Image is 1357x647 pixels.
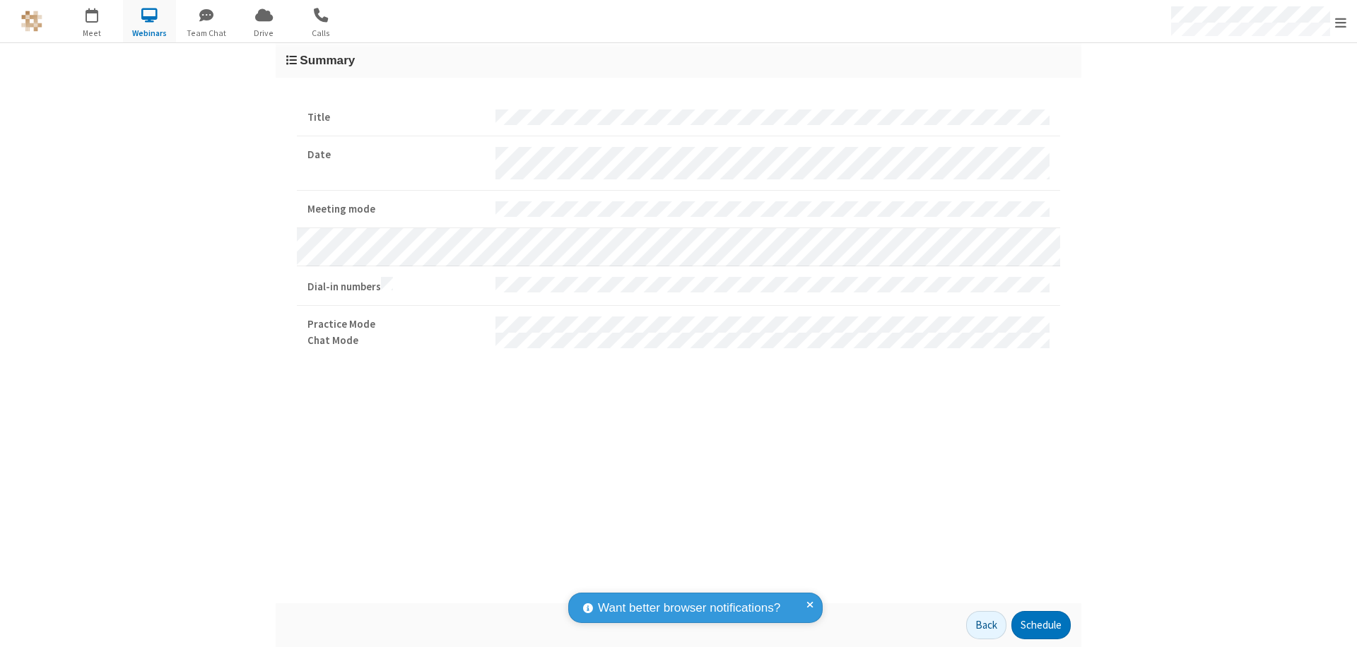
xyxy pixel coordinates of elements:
span: Summary [300,53,355,67]
button: Schedule [1011,611,1071,639]
strong: Date [307,147,485,163]
strong: Practice Mode [307,316,485,333]
strong: Meeting mode [307,201,485,218]
strong: Dial-in numbers [307,277,485,295]
button: Back [966,611,1006,639]
span: Drive [237,27,290,40]
span: Calls [295,27,348,40]
span: Webinars [123,27,176,40]
span: Want better browser notifications? [598,599,780,617]
img: QA Selenium DO NOT DELETE OR CHANGE [21,11,42,32]
strong: Title [307,109,485,126]
strong: Chat Mode [307,333,485,349]
span: Team Chat [180,27,233,40]
span: Meet [66,27,119,40]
